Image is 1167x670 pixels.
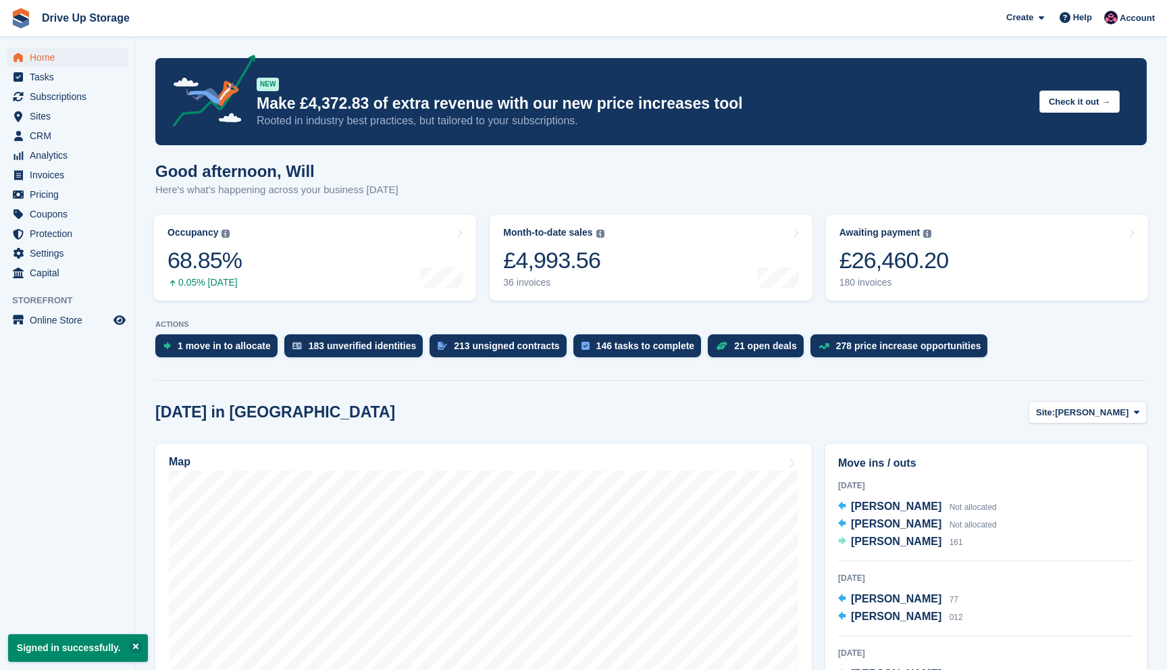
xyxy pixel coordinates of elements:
[851,593,941,604] span: [PERSON_NAME]
[851,611,941,622] span: [PERSON_NAME]
[257,113,1029,128] p: Rooted in industry best practices, but tailored to your subscriptions.
[851,518,941,530] span: [PERSON_NAME]
[838,647,1134,659] div: [DATE]
[838,455,1134,471] h2: Move ins / outs
[503,227,592,238] div: Month-to-date sales
[161,55,256,132] img: price-adjustments-announcement-icon-8257ccfd72463d97f412b2fc003d46551f7dbcb40ab6d574587a9cd5c0d94...
[838,572,1134,584] div: [DATE]
[7,146,128,165] a: menu
[1073,11,1092,24] span: Help
[851,500,941,512] span: [PERSON_NAME]
[7,185,128,204] a: menu
[7,48,128,67] a: menu
[111,312,128,328] a: Preview store
[503,277,604,288] div: 36 invoices
[167,227,218,238] div: Occupancy
[7,205,128,224] a: menu
[30,263,111,282] span: Capital
[7,311,128,330] a: menu
[839,277,949,288] div: 180 invoices
[11,8,31,28] img: stora-icon-8386f47178a22dfd0bd8f6a31ec36ba5ce8667c1dd55bd0f319d3a0aa187defe.svg
[503,247,604,274] div: £4,993.56
[30,165,111,184] span: Invoices
[30,68,111,86] span: Tasks
[155,320,1147,329] p: ACTIONS
[838,534,963,551] a: [PERSON_NAME] 161
[155,403,395,421] h2: [DATE] in [GEOGRAPHIC_DATA]
[7,244,128,263] a: menu
[12,294,134,307] span: Storefront
[178,340,271,351] div: 1 move in to allocate
[30,48,111,67] span: Home
[7,224,128,243] a: menu
[581,342,590,350] img: task-75834270c22a3079a89374b754ae025e5fb1db73e45f91037f5363f120a921f8.svg
[734,340,797,351] div: 21 open deals
[154,215,476,301] a: Occupancy 68.85% 0.05% [DATE]
[30,205,111,224] span: Coupons
[222,230,230,238] img: icon-info-grey-7440780725fd019a000dd9b08b2336e03edf1995a4989e88bcd33f0948082b44.svg
[454,340,559,351] div: 213 unsigned contracts
[309,340,417,351] div: 183 unverified identities
[155,182,398,198] p: Here's what's happening across your business [DATE]
[490,215,812,301] a: Month-to-date sales £4,993.56 36 invoices
[851,536,941,547] span: [PERSON_NAME]
[430,334,573,364] a: 213 unsigned contracts
[30,87,111,106] span: Subscriptions
[257,94,1029,113] p: Make £4,372.83 of extra revenue with our new price increases tool
[1029,401,1147,423] button: Site: [PERSON_NAME]
[257,78,279,91] div: NEW
[708,334,810,364] a: 21 open deals
[839,247,949,274] div: £26,460.20
[573,334,708,364] a: 146 tasks to complete
[839,227,920,238] div: Awaiting payment
[169,456,190,468] h2: Map
[950,538,963,547] span: 161
[7,107,128,126] a: menu
[826,215,1148,301] a: Awaiting payment £26,460.20 180 invoices
[167,247,242,274] div: 68.85%
[30,146,111,165] span: Analytics
[438,342,447,350] img: contract_signature_icon-13c848040528278c33f63329250d36e43548de30e8caae1d1a13099fd9432cc5.svg
[7,68,128,86] a: menu
[1120,11,1155,25] span: Account
[1104,11,1118,24] img: Will Google Ads
[950,595,958,604] span: 77
[155,162,398,180] h1: Good afternoon, Will
[950,613,963,622] span: 012
[836,340,981,351] div: 278 price increase opportunities
[30,311,111,330] span: Online Store
[1055,406,1129,419] span: [PERSON_NAME]
[923,230,931,238] img: icon-info-grey-7440780725fd019a000dd9b08b2336e03edf1995a4989e88bcd33f0948082b44.svg
[596,230,604,238] img: icon-info-grey-7440780725fd019a000dd9b08b2336e03edf1995a4989e88bcd33f0948082b44.svg
[838,480,1134,492] div: [DATE]
[30,185,111,204] span: Pricing
[1039,91,1120,113] button: Check it out →
[30,107,111,126] span: Sites
[819,343,829,349] img: price_increase_opportunities-93ffe204e8149a01c8c9dc8f82e8f89637d9d84a8eef4429ea346261dce0b2c0.svg
[1006,11,1033,24] span: Create
[7,126,128,145] a: menu
[838,609,963,626] a: [PERSON_NAME] 012
[30,126,111,145] span: CRM
[8,634,148,662] p: Signed in successfully.
[284,334,430,364] a: 183 unverified identities
[7,87,128,106] a: menu
[716,341,727,351] img: deal-1b604bf984904fb50ccaf53a9ad4b4a5d6e5aea283cecdc64d6e3604feb123c2.svg
[30,244,111,263] span: Settings
[292,342,302,350] img: verify_identity-adf6edd0f0f0b5bbfe63781bf79b02c33cf7c696d77639b501bdc392416b5a36.svg
[167,277,242,288] div: 0.05% [DATE]
[838,591,958,609] a: [PERSON_NAME] 77
[1036,406,1055,419] span: Site:
[36,7,135,29] a: Drive Up Storage
[30,224,111,243] span: Protection
[838,516,997,534] a: [PERSON_NAME] Not allocated
[950,520,997,530] span: Not allocated
[7,263,128,282] a: menu
[7,165,128,184] a: menu
[596,340,695,351] div: 146 tasks to complete
[838,498,997,516] a: [PERSON_NAME] Not allocated
[163,342,171,350] img: move_ins_to_allocate_icon-fdf77a2bb77ea45bf5b3d319d69a93e2d87916cf1d5bf7949dd705db3b84f3ca.svg
[810,334,995,364] a: 278 price increase opportunities
[155,334,284,364] a: 1 move in to allocate
[950,502,997,512] span: Not allocated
